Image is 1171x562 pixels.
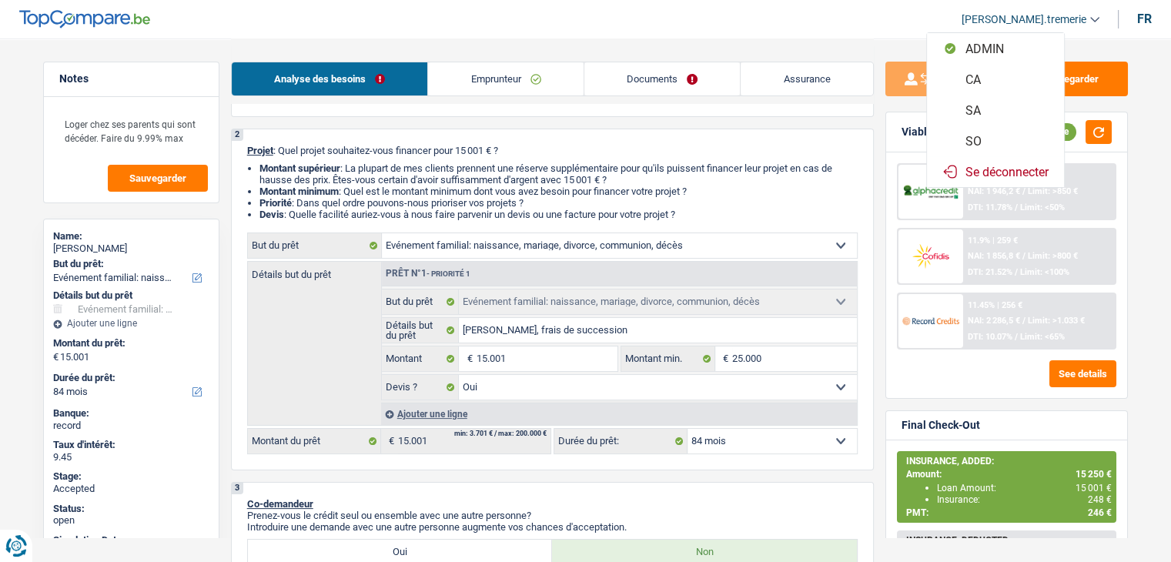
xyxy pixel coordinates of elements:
span: / [1022,251,1025,261]
div: Prêt n°1 [382,269,474,279]
span: DTI: 10.07% [968,332,1012,342]
div: Ajouter une ligne [53,318,209,329]
div: Stage: [53,470,209,483]
div: fr [1137,12,1152,26]
a: [PERSON_NAME].tremerie [949,7,1099,32]
span: NAI: 1 856,8 € [968,251,1020,261]
div: Viable banks [902,125,965,139]
span: € [459,346,476,371]
label: Durée du prêt: [554,429,688,453]
span: / [1015,332,1018,342]
div: [PERSON_NAME] [53,243,209,255]
div: 9.45 [53,451,209,463]
img: TopCompare Logo [19,10,150,28]
strong: Montant supérieur [259,162,340,174]
label: Montant du prêt [248,429,381,453]
label: Détails but du prêt [382,318,460,343]
a: Assurance [741,62,873,95]
label: But du prêt [248,233,382,258]
a: Documents [584,62,741,95]
span: 248 € [1088,494,1112,505]
span: € [715,346,732,371]
span: € [53,351,59,363]
a: Emprunteur [428,62,584,95]
div: Amount: [906,469,1112,480]
button: Se déconnecter [927,156,1064,187]
span: 15 001 € [1076,483,1112,493]
ul: [PERSON_NAME].tremerie [926,32,1065,188]
img: Cofidis [902,242,959,270]
h5: Notes [59,72,203,85]
span: NAI: 1 946,2 € [968,186,1020,196]
span: € [381,429,398,453]
button: SA [927,95,1064,125]
label: Montant min. [621,346,715,371]
div: PMT: [906,507,1112,518]
span: DTI: 21.52% [968,267,1012,277]
button: See details [1049,360,1116,387]
img: AlphaCredit [902,183,959,201]
img: Record Credits [902,306,959,335]
div: Final Check-Out [902,419,980,432]
div: Banque: [53,407,209,420]
label: But du prêt [382,289,460,314]
button: CA [927,64,1064,95]
span: 15 250 € [1076,469,1112,480]
span: Limit: >1.033 € [1028,316,1085,326]
span: / [1015,267,1018,277]
div: 11.9% | 259 € [968,236,1018,246]
div: INSURANCE, DEDUCTED: [906,535,1112,546]
label: Montant du prêt: [53,337,206,350]
strong: Montant minimum [259,186,339,197]
p: Prenez-vous le crédit seul ou ensemble avec une autre personne? [247,510,858,521]
div: Loan Amount: [937,483,1112,493]
div: Name: [53,230,209,243]
span: [PERSON_NAME].tremerie [962,13,1086,26]
label: Durée du prêt: [53,372,206,384]
div: INSURANCE, ADDED: [906,456,1112,467]
span: - Priorité 1 [427,269,470,278]
li: : Quel est le montant minimum dont vous avez besoin pour financer votre projet ? [259,186,858,197]
div: Ajouter une ligne [381,403,857,425]
li: : Quelle facilité auriez-vous à nous faire parvenir un devis ou une facture pour votre projet ? [259,209,858,220]
div: Insurance: [937,494,1112,505]
label: Détails but du prêt [248,262,381,279]
span: Limit: <65% [1020,332,1065,342]
span: Limit: >800 € [1028,251,1078,261]
span: Limit: <100% [1020,267,1069,277]
div: record [53,420,209,432]
button: Sauvegarder [108,165,208,192]
a: Analyse des besoins [232,62,428,95]
div: Status: [53,503,209,515]
label: But du prêt: [53,258,206,270]
p: : Quel projet souhaitez-vous financer pour 15 001 € ? [247,145,858,156]
span: Devis [259,209,284,220]
div: Accepted [53,483,209,495]
label: Montant [382,346,460,371]
div: open [53,514,209,527]
span: / [1022,316,1025,326]
span: Limit: >850 € [1028,186,1078,196]
span: Sauvegarder [129,173,186,183]
div: 3 [232,483,243,494]
span: Projet [247,145,273,156]
div: Taux d'intérêt: [53,439,209,451]
span: Co-demandeur [247,498,313,510]
button: ADMIN [927,33,1064,64]
span: NAI: 2 286,5 € [968,316,1020,326]
div: Simulation Date: [53,534,209,547]
span: / [1022,186,1025,196]
div: min: 3.701 € / max: 200.000 € [454,430,547,437]
span: DTI: 11.78% [968,202,1012,212]
li: : La plupart de mes clients prennent une réserve supplémentaire pour qu'ils puissent financer leu... [259,162,858,186]
span: 246 € [1088,507,1112,518]
label: Devis ? [382,375,460,400]
div: 11.45% | 256 € [968,300,1022,310]
li: : Dans quel ordre pouvons-nous prioriser vos projets ? [259,197,858,209]
p: Introduire une demande avec une autre personne augmente vos chances d'acceptation. [247,521,858,533]
strong: Priorité [259,197,292,209]
span: / [1015,202,1018,212]
span: Limit: <50% [1020,202,1065,212]
div: 2 [232,129,243,141]
div: Détails but du prêt [53,289,209,302]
